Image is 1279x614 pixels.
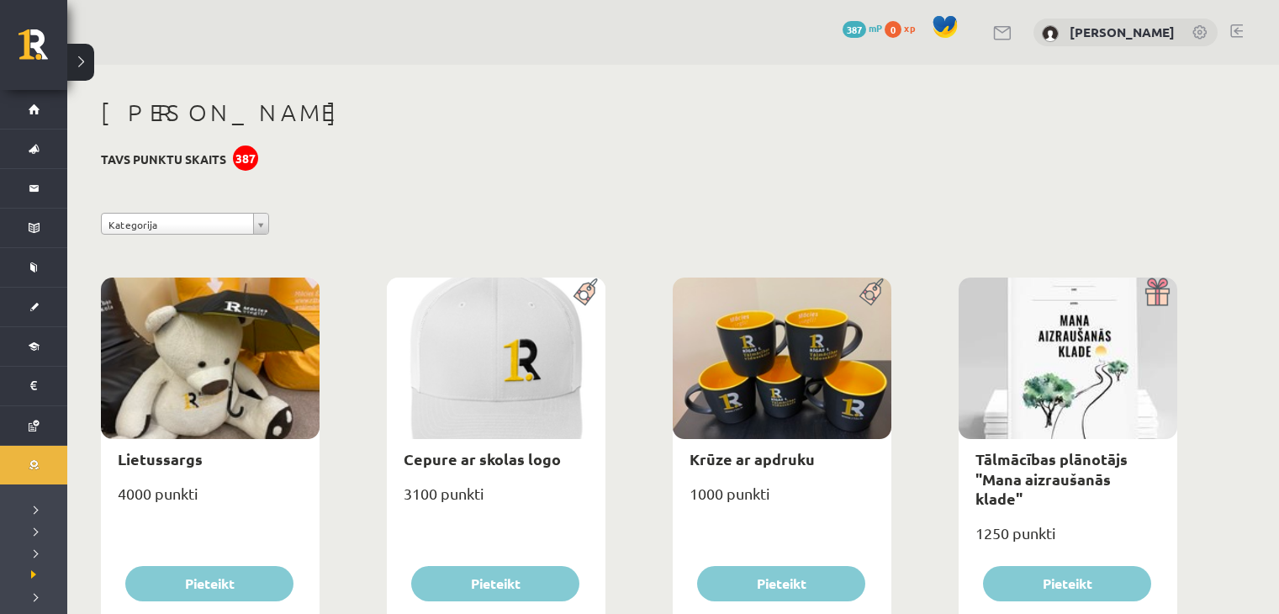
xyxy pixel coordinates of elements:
[387,479,605,521] div: 3100 punkti
[101,213,269,235] a: Kategorija
[843,21,882,34] a: 387 mP
[101,152,226,167] h3: Tavs punktu skaits
[975,449,1128,508] a: Tālmācības plānotājs "Mana aizraušanās klade"
[854,278,891,306] img: Populāra prece
[885,21,901,38] span: 0
[1070,24,1175,40] a: [PERSON_NAME]
[18,29,67,71] a: Rīgas 1. Tālmācības vidusskola
[404,449,561,468] a: Cepure ar skolas logo
[1042,25,1059,42] img: Timofejs Bondarenko
[983,566,1151,601] button: Pieteikt
[697,566,865,601] button: Pieteikt
[118,449,203,468] a: Lietussargs
[869,21,882,34] span: mP
[673,479,891,521] div: 1000 punkti
[101,98,1177,127] h1: [PERSON_NAME]
[411,566,579,601] button: Pieteikt
[959,519,1177,561] div: 1250 punkti
[904,21,915,34] span: xp
[690,449,815,468] a: Krūze ar apdruku
[108,214,246,236] span: Kategorija
[568,278,605,306] img: Populāra prece
[843,21,866,38] span: 387
[233,146,258,171] div: 387
[1139,278,1177,306] img: Dāvana ar pārsteigumu
[885,21,923,34] a: 0 xp
[101,479,320,521] div: 4000 punkti
[125,566,293,601] button: Pieteikt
